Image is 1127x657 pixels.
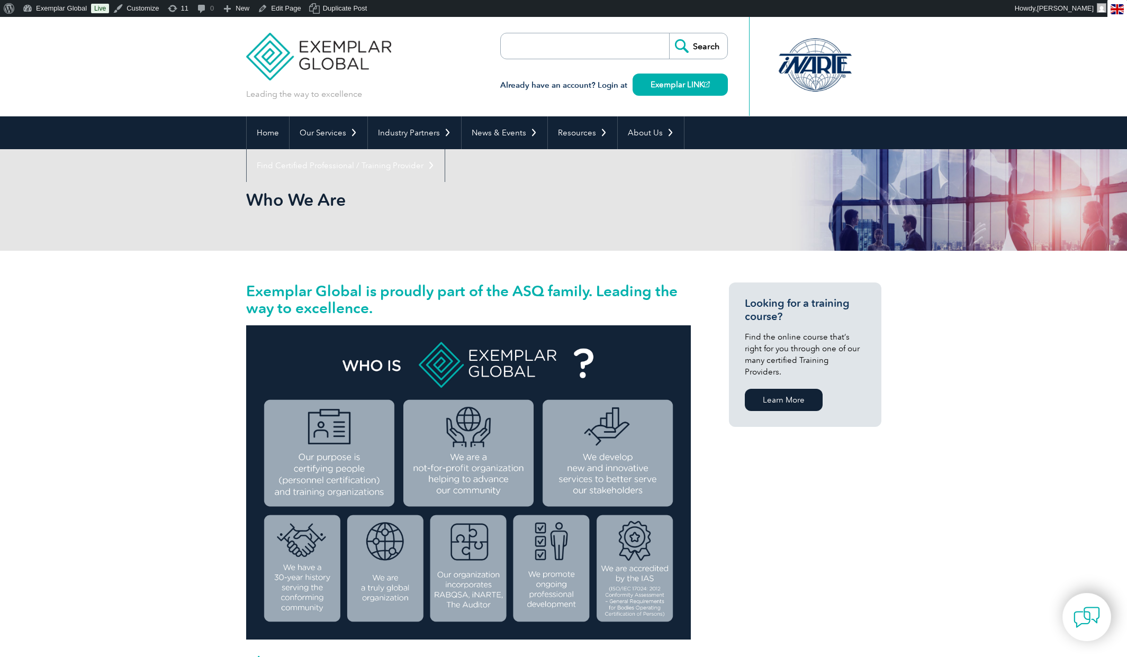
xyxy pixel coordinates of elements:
[246,191,691,208] h2: Who We Are
[548,116,617,149] a: Resources
[247,116,289,149] a: Home
[290,116,367,149] a: Our Services
[633,74,728,96] a: Exemplar LINK
[462,116,547,149] a: News & Events
[500,79,728,92] h3: Already have an account? Login at
[745,389,823,411] a: Learn More
[368,116,461,149] a: Industry Partners
[91,4,109,13] a: Live
[745,331,865,378] p: Find the online course that’s right for you through one of our many certified Training Providers.
[1037,4,1094,12] span: [PERSON_NAME]
[247,149,445,182] a: Find Certified Professional / Training Provider
[745,297,865,323] h3: Looking for a training course?
[669,33,727,59] input: Search
[1111,4,1124,14] img: en
[618,116,684,149] a: About Us
[704,81,710,87] img: open_square.png
[246,88,362,100] p: Leading the way to excellence
[246,17,392,80] img: Exemplar Global
[1074,604,1100,631] img: contact-chat.png
[246,282,691,316] h2: Exemplar Global is proudly part of the ASQ family. Leading the way to excellence.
